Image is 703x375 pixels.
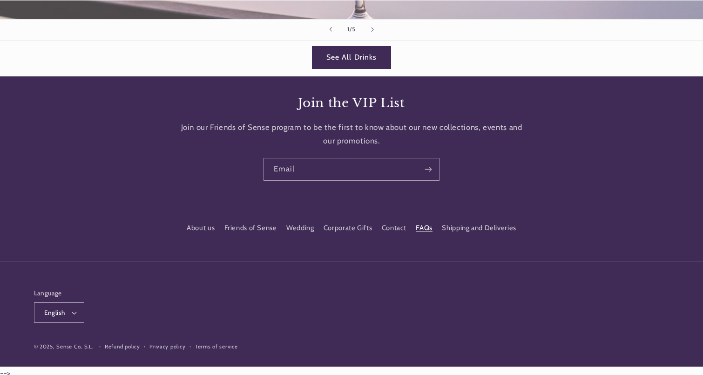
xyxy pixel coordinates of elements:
[181,121,523,148] p: Join our Friends of Sense program to be the first to know about our new collections, events and o...
[34,343,94,350] small: © 2025, Sense Co, S.L.
[44,95,659,111] h2: Join the VIP List
[352,25,356,34] span: 5
[416,220,433,237] a: FAQs
[442,220,516,237] a: Shipping and Deliveries
[362,20,383,40] button: Next slide
[34,302,85,323] button: English
[224,220,277,237] a: Friends of Sense
[312,46,392,69] a: See All Drinks
[187,222,215,237] a: About us
[347,25,350,34] span: 1
[44,308,65,317] span: English
[382,220,406,237] a: Contact
[34,288,85,298] h2: Language
[149,342,185,351] a: Privacy policy
[418,158,439,181] button: Subscribe
[320,20,341,40] button: Previous slide
[286,220,314,237] a: Wedding
[105,342,140,351] a: Refund policy
[324,220,372,237] a: Corporate Gifts
[350,25,352,34] span: /
[195,342,238,351] a: Terms of service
